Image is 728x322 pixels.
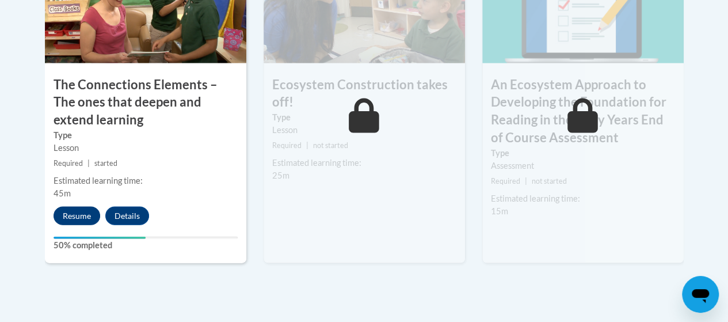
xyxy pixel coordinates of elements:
span: not started [532,177,567,185]
div: Your progress [54,237,146,239]
iframe: Button to launch messaging window [682,276,719,313]
button: Details [105,207,149,225]
h3: The Connections Elements – The ones that deepen and extend learning [45,76,246,129]
label: Type [491,147,675,160]
span: 15m [491,206,508,216]
span: started [94,159,117,168]
span: not started [313,141,348,150]
div: Lesson [272,124,456,137]
div: Estimated learning time: [491,192,675,205]
div: Lesson [54,142,238,154]
span: 45m [54,188,71,198]
span: Required [54,159,83,168]
button: Resume [54,207,100,225]
span: Required [491,177,520,185]
div: Assessment [491,160,675,172]
h3: An Ecosystem Approach to Developing the Foundation for Reading in the Early Years End of Course A... [482,76,684,147]
label: 50% completed [54,239,238,252]
label: Type [54,129,238,142]
span: 25m [272,171,289,180]
span: Required [272,141,302,150]
div: Estimated learning time: [54,175,238,187]
span: | [306,141,308,150]
div: Estimated learning time: [272,157,456,169]
span: | [87,159,90,168]
h3: Ecosystem Construction takes off! [264,76,465,112]
span: | [525,177,527,185]
label: Type [272,111,456,124]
